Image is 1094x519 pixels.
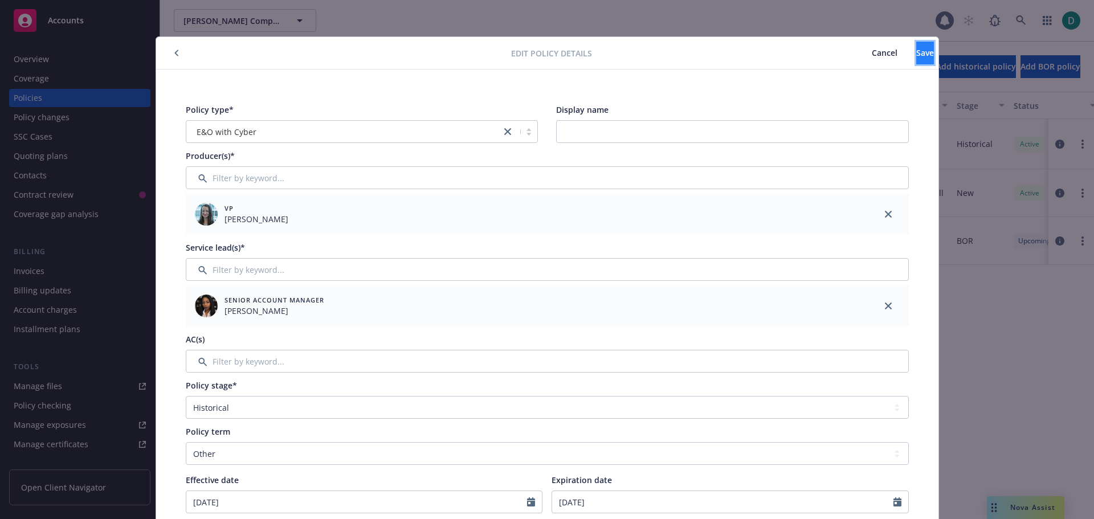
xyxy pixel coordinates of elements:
[893,497,901,506] svg: Calendar
[872,47,897,58] span: Cancel
[916,42,934,64] button: Save
[916,47,934,58] span: Save
[186,491,528,513] input: MM/DD/YYYY
[224,295,324,305] span: Senior Account Manager
[192,126,496,138] span: E&O with Cyber
[552,475,612,485] span: Expiration date
[224,305,324,317] span: [PERSON_NAME]
[527,497,535,506] svg: Calendar
[853,42,916,64] button: Cancel
[186,166,909,189] input: Filter by keyword...
[186,258,909,281] input: Filter by keyword...
[186,475,239,485] span: Effective date
[195,295,218,317] img: employee photo
[501,125,515,138] a: close
[552,491,893,513] input: MM/DD/YYYY
[186,150,235,161] span: Producer(s)*
[186,350,909,373] input: Filter by keyword...
[186,242,245,253] span: Service lead(s)*
[186,426,230,437] span: Policy term
[224,213,288,225] span: [PERSON_NAME]
[556,104,609,115] span: Display name
[224,203,288,213] span: VP
[197,126,256,138] span: E&O with Cyber
[881,299,895,313] a: close
[186,334,205,345] span: AC(s)
[881,207,895,221] a: close
[186,104,234,115] span: Policy type*
[186,380,237,391] span: Policy stage*
[195,203,218,226] img: employee photo
[511,47,592,59] span: Edit policy details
